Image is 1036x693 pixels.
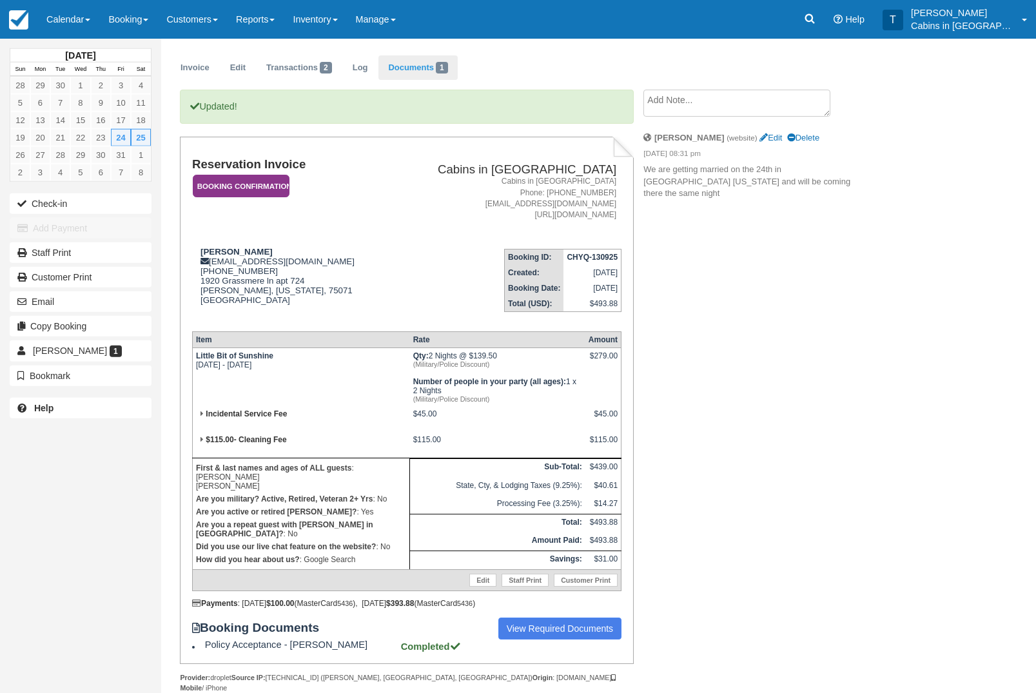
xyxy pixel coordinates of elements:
[654,133,725,142] strong: [PERSON_NAME]
[192,158,391,171] h1: Reservation Invoice
[34,403,54,413] b: Help
[505,249,564,266] th: Booking ID:
[30,112,50,129] a: 13
[787,133,819,142] a: Delete
[111,129,131,146] a: 24
[180,673,633,692] div: droplet [TECHNICAL_ID] ([PERSON_NAME], [GEOGRAPHIC_DATA], [GEOGRAPHIC_DATA]) : [DOMAIN_NAME] / iP...
[585,459,621,478] td: $439.00
[410,459,585,478] th: Sub-Total:
[10,193,151,214] button: Check-in
[410,406,585,432] td: $45.00
[563,265,621,280] td: [DATE]
[457,600,473,607] small: 5436
[196,351,273,360] strong: Little Bit of Sunshine
[180,674,616,691] strong: Mobile
[911,19,1014,32] p: Cabins in [GEOGRAPHIC_DATA]
[589,435,618,454] div: $115.00
[131,63,151,77] th: Sat
[196,505,406,518] p: : Yes
[192,332,409,348] th: Item
[206,409,287,418] strong: Incidental Service Fee
[70,164,90,181] a: 5
[30,146,50,164] a: 27
[91,112,111,129] a: 16
[413,360,582,368] em: (Military/Police Discount)
[911,6,1014,19] p: [PERSON_NAME]
[206,435,286,444] strong: $115.00- Cleaning Fee
[10,77,30,94] a: 28
[10,398,151,418] a: Help
[192,174,285,198] a: Booking Confirmation
[196,520,373,538] strong: Are you a repeat guest with [PERSON_NAME] in [GEOGRAPHIC_DATA]?
[10,291,151,312] button: Email
[192,348,409,407] td: [DATE] - [DATE]
[192,247,391,321] div: [EMAIL_ADDRESS][DOMAIN_NAME] [PHONE_NUMBER] 1920 Grassmere ln apt 724 [PERSON_NAME], [US_STATE], ...
[196,462,406,493] p: : [PERSON_NAME] [PERSON_NAME]
[410,551,585,570] th: Savings:
[410,478,585,496] td: State, Cty, & Lodging Taxes (9.25%):
[50,77,70,94] a: 30
[10,242,151,263] a: Staff Print
[10,146,30,164] a: 26
[585,332,621,348] th: Amount
[220,55,255,81] a: Edit
[410,332,585,348] th: Rate
[110,346,122,357] span: 1
[10,63,30,77] th: Sun
[396,176,616,220] address: Cabins in [GEOGRAPHIC_DATA] Phone: [PHONE_NUMBER] [EMAIL_ADDRESS][DOMAIN_NAME] [URL][DOMAIN_NAME]
[111,146,131,164] a: 31
[91,94,111,112] a: 9
[589,409,618,429] div: $45.00
[70,146,90,164] a: 29
[413,395,582,403] em: (Military/Police Discount)
[410,514,585,532] th: Total:
[193,175,289,197] em: Booking Confirmation
[196,542,376,551] strong: Did you use our live chat feature on the website?
[10,112,30,129] a: 12
[585,551,621,570] td: $31.00
[410,348,585,407] td: 2 Nights @ $139.50 1 x 2 Nights
[401,641,462,652] strong: Completed
[845,14,865,24] span: Help
[563,280,621,296] td: [DATE]
[91,164,111,181] a: 6
[30,77,50,94] a: 29
[498,618,622,639] a: View Required Documents
[413,351,429,360] strong: Qty
[196,555,300,564] strong: How did you hear about us?
[643,148,861,162] em: [DATE] 08:31 pm
[50,63,70,77] th: Tue
[9,10,28,30] img: checkfront-main-nav-mini-logo.png
[10,366,151,386] button: Bookmark
[337,600,353,607] small: 5436
[111,77,131,94] a: 3
[205,639,398,650] span: Policy Acceptance - [PERSON_NAME]
[180,90,633,124] p: Updated!
[196,507,357,516] strong: Are you active or retired [PERSON_NAME]?
[10,164,30,181] a: 2
[505,280,564,296] th: Booking Date:
[50,146,70,164] a: 28
[91,77,111,94] a: 2
[10,267,151,288] a: Customer Print
[10,94,30,112] a: 5
[410,496,585,514] td: Processing Fee (3.25%):
[65,50,95,61] strong: [DATE]
[413,377,566,386] strong: Number of people in your party (all ages)
[502,574,549,587] a: Staff Print
[266,599,294,608] strong: $100.00
[131,146,151,164] a: 1
[585,514,621,532] td: $493.88
[196,540,406,553] p: : No
[505,296,564,312] th: Total (USD):
[320,62,332,73] span: 2
[196,494,373,503] strong: Are you military? Active, Retired, Veteran 2+ Yrs
[378,55,457,81] a: Documents1
[834,15,843,24] i: Help
[111,164,131,181] a: 7
[469,574,496,587] a: Edit
[70,77,90,94] a: 1
[91,63,111,77] th: Thu
[585,496,621,514] td: $14.27
[10,340,151,361] a: [PERSON_NAME] 1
